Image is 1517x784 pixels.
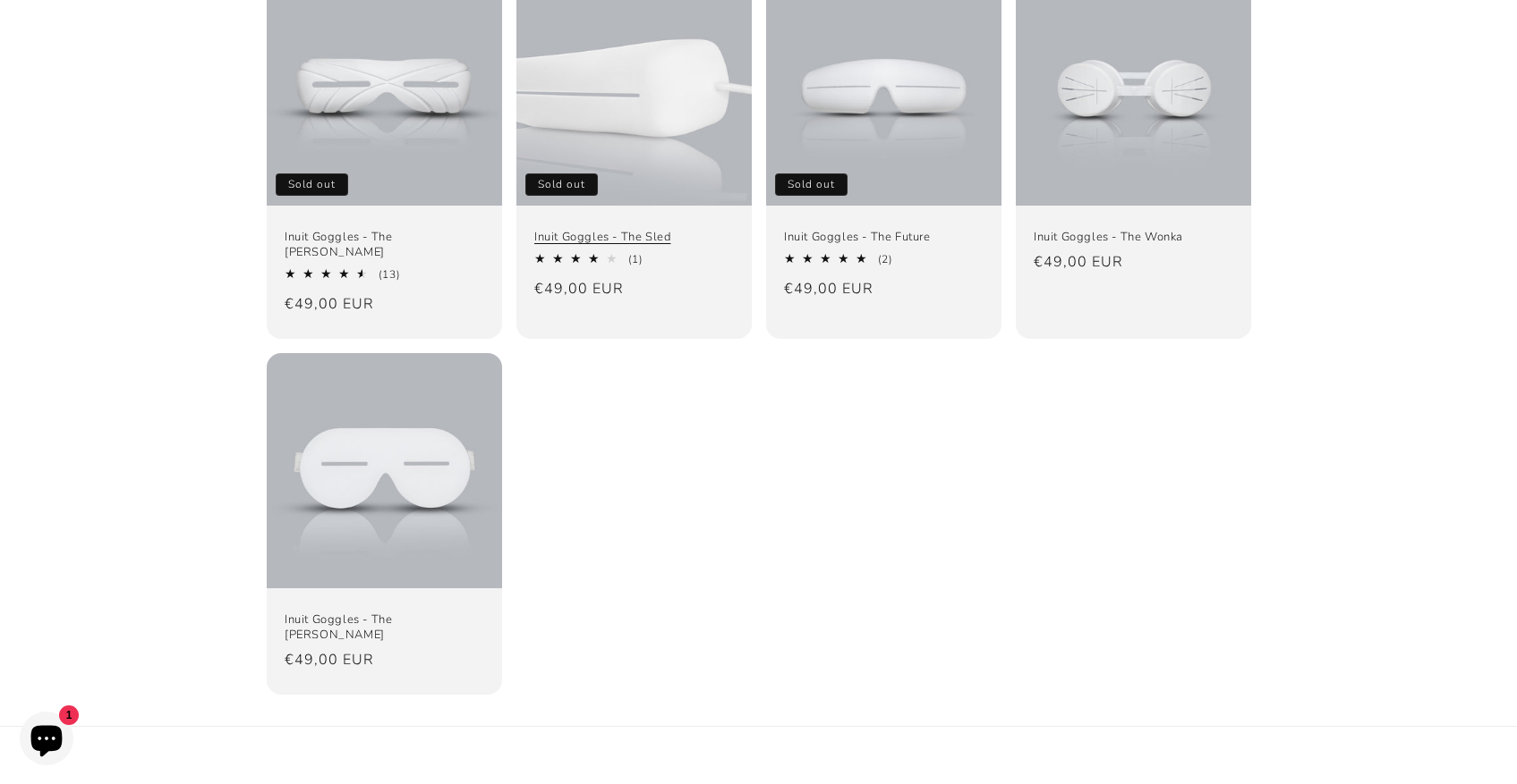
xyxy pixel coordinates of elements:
[14,712,79,770] inbox-online-store-chat: Shopify online store chat
[1034,230,1233,245] a: Inuit Goggles - The Wonka
[784,230,984,245] a: Inuit Goggles - The Future
[285,230,484,260] a: Inuit Goggles - The [PERSON_NAME]
[534,230,734,245] a: Inuit Goggles - The Sled
[285,612,484,643] a: Inuit Goggles - The [PERSON_NAME]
